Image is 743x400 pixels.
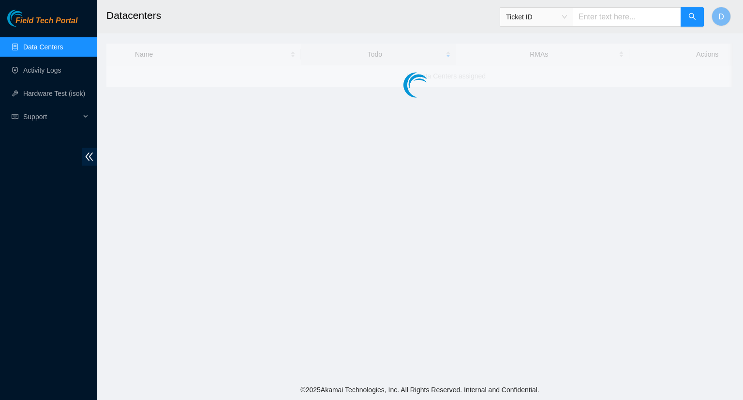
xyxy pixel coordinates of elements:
span: D [718,11,724,23]
span: double-left [82,148,97,166]
a: Hardware Test (isok) [23,90,85,97]
span: Support [23,107,80,126]
a: Akamai TechnologiesField Tech Portal [7,17,77,30]
input: Enter text here... [573,7,681,27]
footer: © 2025 Akamai Technologies, Inc. All Rights Reserved. Internal and Confidential. [97,380,743,400]
span: search [688,13,696,22]
a: Data Centers [23,43,63,51]
span: Ticket ID [506,10,567,24]
a: Activity Logs [23,66,61,74]
span: Field Tech Portal [15,16,77,26]
button: D [712,7,731,26]
button: search [681,7,704,27]
span: read [12,113,18,120]
img: Akamai Technologies [7,10,49,27]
